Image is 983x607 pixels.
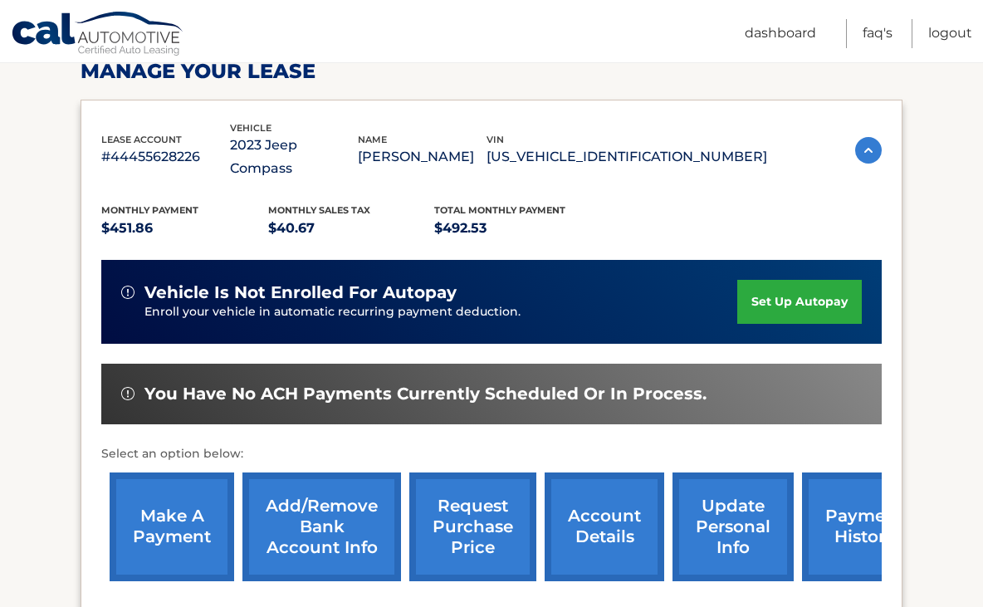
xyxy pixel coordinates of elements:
p: #44455628226 [101,145,230,169]
a: make a payment [110,472,234,581]
img: alert-white.svg [121,387,134,400]
a: payment history [802,472,927,581]
a: Add/Remove bank account info [242,472,401,581]
span: Monthly sales Tax [268,204,370,216]
p: $492.53 [434,217,601,240]
span: Total Monthly Payment [434,204,565,216]
span: vin [487,134,504,145]
a: set up autopay [737,280,862,324]
a: update personal info [672,472,794,581]
p: Select an option below: [101,444,882,464]
span: Monthly Payment [101,204,198,216]
a: account details [545,472,664,581]
img: alert-white.svg [121,286,134,299]
a: Dashboard [745,19,816,48]
a: FAQ's [863,19,893,48]
span: vehicle is not enrolled for autopay [144,282,457,303]
a: Cal Automotive [11,11,185,59]
p: $451.86 [101,217,268,240]
span: lease account [101,134,182,145]
span: vehicle [230,122,271,134]
p: $40.67 [268,217,435,240]
a: Logout [928,19,972,48]
h2: Manage Your Lease [81,59,902,84]
p: Enroll your vehicle in automatic recurring payment deduction. [144,303,737,321]
img: accordion-active.svg [855,137,882,164]
span: name [358,134,387,145]
a: request purchase price [409,472,536,581]
p: [PERSON_NAME] [358,145,487,169]
span: You have no ACH payments currently scheduled or in process. [144,384,707,404]
p: [US_VEHICLE_IDENTIFICATION_NUMBER] [487,145,767,169]
p: 2023 Jeep Compass [230,134,359,180]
